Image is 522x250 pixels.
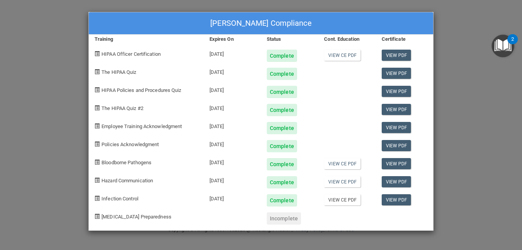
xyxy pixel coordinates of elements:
[204,35,261,44] div: Expires On
[324,194,361,205] a: View CE PDF
[204,44,261,62] div: [DATE]
[101,105,143,111] span: The HIPAA Quiz #2
[324,176,361,187] a: View CE PDF
[101,178,153,183] span: Hazard Communication
[324,158,361,169] a: View CE PDF
[101,196,138,202] span: Infection Control
[261,35,318,44] div: Status
[382,50,411,61] a: View PDF
[204,116,261,134] div: [DATE]
[89,35,204,44] div: Training
[267,212,301,225] div: Incomplete
[204,98,261,116] div: [DATE]
[101,69,136,75] span: The HIPAA Quiz
[204,170,261,188] div: [DATE]
[267,50,297,62] div: Complete
[204,134,261,152] div: [DATE]
[267,158,297,170] div: Complete
[101,160,151,165] span: Bloodborne Pathogens
[101,142,159,147] span: Policies Acknowledgment
[267,122,297,134] div: Complete
[382,68,411,79] a: View PDF
[101,87,181,93] span: HIPAA Policies and Procedures Quiz
[204,152,261,170] div: [DATE]
[318,35,376,44] div: Cont. Education
[204,80,261,98] div: [DATE]
[267,104,297,116] div: Complete
[267,194,297,207] div: Complete
[511,39,514,49] div: 2
[382,140,411,151] a: View PDF
[101,123,182,129] span: Employee Training Acknowledgment
[101,214,171,220] span: [MEDICAL_DATA] Preparedness
[204,188,261,207] div: [DATE]
[324,50,361,61] a: View CE PDF
[267,86,297,98] div: Complete
[267,140,297,152] div: Complete
[382,104,411,115] a: View PDF
[492,35,514,57] button: Open Resource Center, 2 new notifications
[382,86,411,97] a: View PDF
[267,176,297,188] div: Complete
[382,122,411,133] a: View PDF
[101,51,161,57] span: HIPAA Officer Certification
[382,176,411,187] a: View PDF
[89,12,433,35] div: [PERSON_NAME] Compliance
[382,194,411,205] a: View PDF
[382,158,411,169] a: View PDF
[204,62,261,80] div: [DATE]
[267,68,297,80] div: Complete
[376,35,433,44] div: Certificate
